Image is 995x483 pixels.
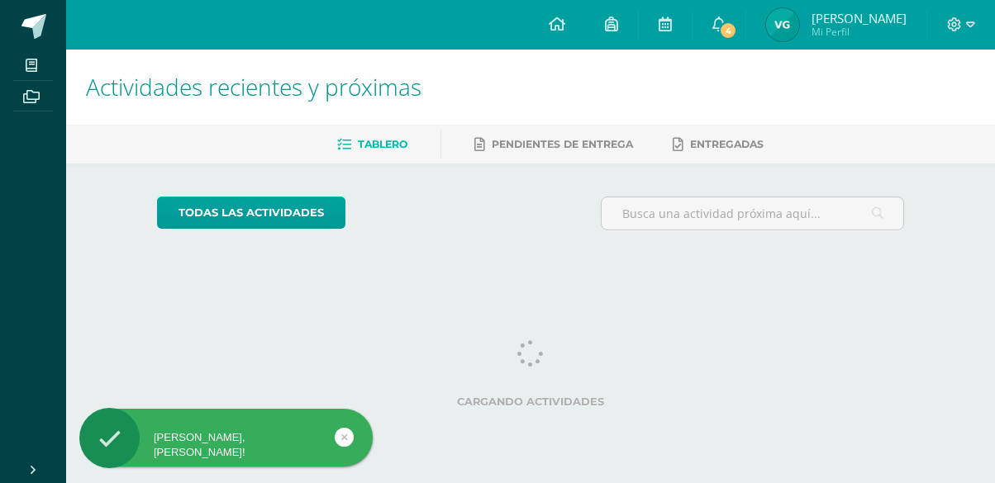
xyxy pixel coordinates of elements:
[86,71,421,102] span: Actividades recientes y próximas
[602,197,904,230] input: Busca una actividad próxima aquí...
[157,197,345,229] a: todas las Actividades
[766,8,799,41] img: 6fd9426ab40bbd33758d563463ca1e77.png
[812,10,907,26] span: [PERSON_NAME]
[492,138,633,150] span: Pendientes de entrega
[673,131,764,158] a: Entregadas
[337,131,407,158] a: Tablero
[79,430,373,460] div: [PERSON_NAME], [PERSON_NAME]!
[157,395,905,408] label: Cargando actividades
[812,25,907,39] span: Mi Perfil
[358,138,407,150] span: Tablero
[719,21,737,40] span: 4
[474,131,633,158] a: Pendientes de entrega
[690,138,764,150] span: Entregadas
